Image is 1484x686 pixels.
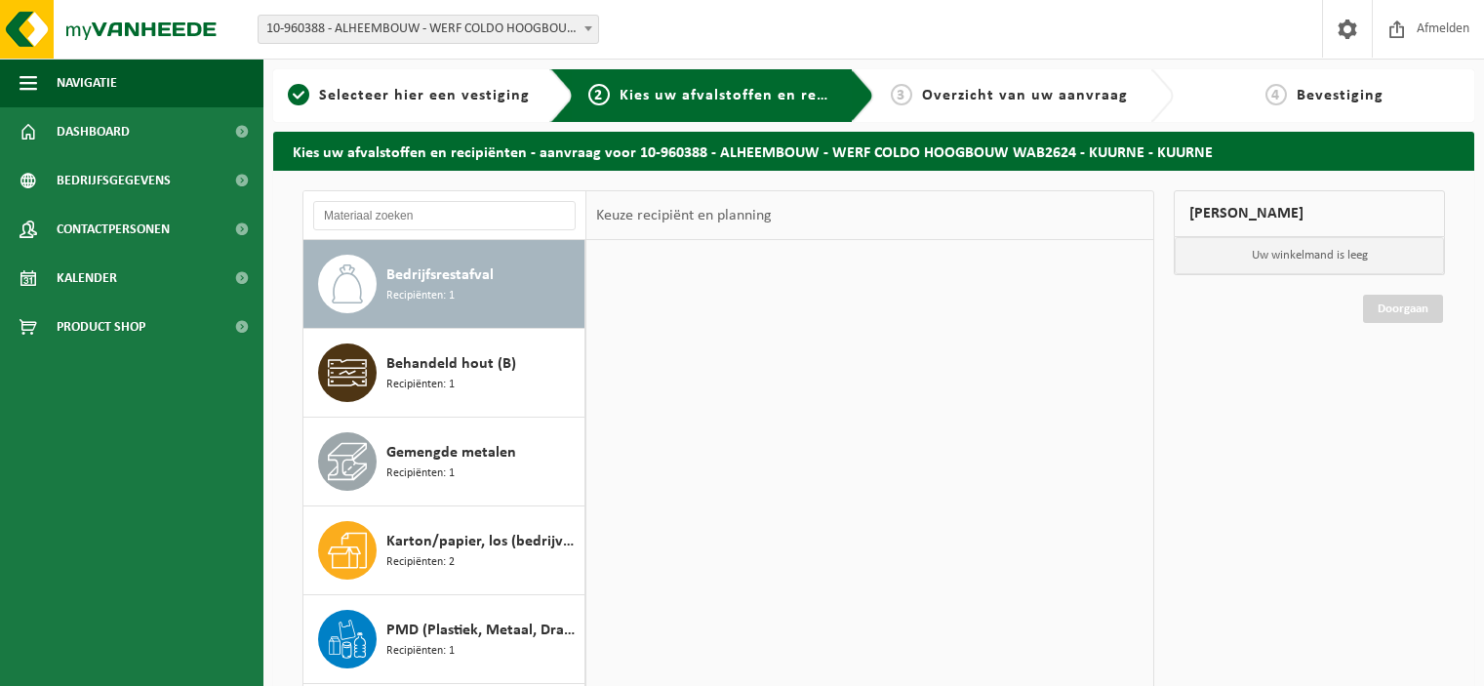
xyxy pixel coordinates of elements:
[386,376,455,394] span: Recipiënten: 1
[1297,88,1384,103] span: Bevestiging
[303,418,585,506] button: Gemengde metalen Recipiënten: 1
[57,254,117,303] span: Kalender
[386,530,580,553] span: Karton/papier, los (bedrijven)
[1174,190,1445,237] div: [PERSON_NAME]
[620,88,888,103] span: Kies uw afvalstoffen en recipiënten
[386,263,494,287] span: Bedrijfsrestafval
[386,464,455,483] span: Recipiënten: 1
[1363,295,1443,323] a: Doorgaan
[273,132,1474,170] h2: Kies uw afvalstoffen en recipiënten - aanvraag voor 10-960388 - ALHEEMBOUW - WERF COLDO HOOGBOUW ...
[1175,237,1444,274] p: Uw winkelmand is leeg
[303,240,585,329] button: Bedrijfsrestafval Recipiënten: 1
[57,107,130,156] span: Dashboard
[922,88,1128,103] span: Overzicht van uw aanvraag
[303,506,585,595] button: Karton/papier, los (bedrijven) Recipiënten: 2
[303,595,585,684] button: PMD (Plastiek, Metaal, Drankkartons) (bedrijven) Recipiënten: 1
[259,16,598,43] span: 10-960388 - ALHEEMBOUW - WERF COLDO HOOGBOUW WAB2624 - KUURNE - KUURNE
[303,329,585,418] button: Behandeld hout (B) Recipiënten: 1
[386,553,455,572] span: Recipiënten: 2
[288,84,309,105] span: 1
[386,352,516,376] span: Behandeld hout (B)
[57,303,145,351] span: Product Shop
[57,205,170,254] span: Contactpersonen
[386,287,455,305] span: Recipiënten: 1
[319,88,530,103] span: Selecteer hier een vestiging
[588,84,610,105] span: 2
[1265,84,1287,105] span: 4
[891,84,912,105] span: 3
[57,59,117,107] span: Navigatie
[386,619,580,642] span: PMD (Plastiek, Metaal, Drankkartons) (bedrijven)
[313,201,576,230] input: Materiaal zoeken
[386,642,455,661] span: Recipiënten: 1
[283,84,535,107] a: 1Selecteer hier een vestiging
[258,15,599,44] span: 10-960388 - ALHEEMBOUW - WERF COLDO HOOGBOUW WAB2624 - KUURNE - KUURNE
[386,441,516,464] span: Gemengde metalen
[57,156,171,205] span: Bedrijfsgegevens
[586,191,782,240] div: Keuze recipiënt en planning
